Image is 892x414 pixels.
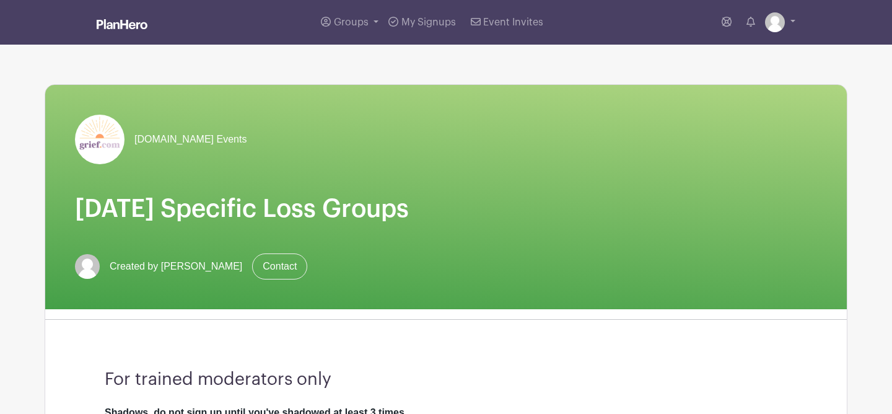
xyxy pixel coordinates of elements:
[75,115,125,164] img: grief-logo-planhero.png
[75,194,817,224] h1: [DATE] Specific Loss Groups
[105,369,787,390] h3: For trained moderators only
[401,17,456,27] span: My Signups
[483,17,543,27] span: Event Invites
[252,253,307,280] a: Contact
[134,132,247,147] span: [DOMAIN_NAME] Events
[97,19,147,29] img: logo_white-6c42ec7e38ccf1d336a20a19083b03d10ae64f83f12c07503d8b9e83406b4c7d.svg
[334,17,369,27] span: Groups
[110,259,242,274] span: Created by [PERSON_NAME]
[75,254,100,279] img: default-ce2991bfa6775e67f084385cd625a349d9dcbb7a52a09fb2fda1e96e2d18dcdb.png
[765,12,785,32] img: default-ce2991bfa6775e67f084385cd625a349d9dcbb7a52a09fb2fda1e96e2d18dcdb.png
